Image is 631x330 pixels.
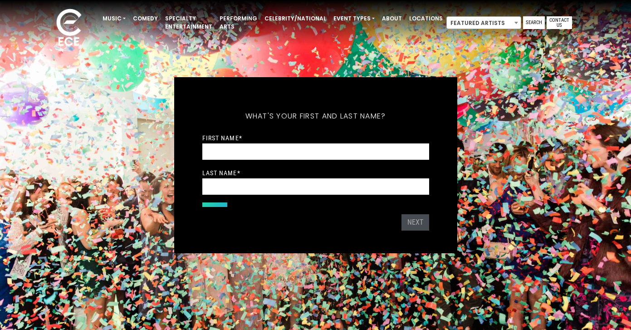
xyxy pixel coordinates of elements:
a: Specialty Entertainment [161,11,216,34]
a: About [378,11,406,26]
a: Contact Us [547,16,572,29]
h5: What's your first and last name? [202,100,429,133]
img: ece_new_logo_whitev2-1.png [46,6,92,50]
a: Music [99,11,129,26]
label: First Name [202,134,242,142]
a: Event Types [330,11,378,26]
a: Performing Arts [216,11,261,34]
span: Featured Artists [446,16,521,29]
label: Last Name [202,169,240,177]
a: Comedy [129,11,161,26]
a: Locations [406,11,446,26]
a: Celebrity/National [261,11,330,26]
a: Search [523,16,545,29]
span: Featured Artists [447,17,521,30]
